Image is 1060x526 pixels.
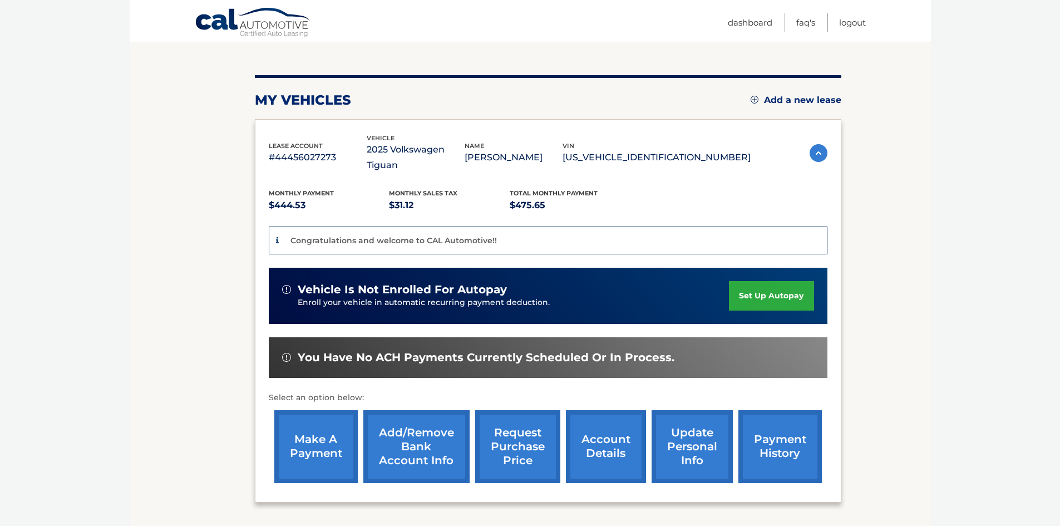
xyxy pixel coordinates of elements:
a: set up autopay [729,281,814,311]
a: Cal Automotive [195,7,312,40]
a: FAQ's [796,13,815,32]
p: #44456027273 [269,150,367,165]
p: [US_VEHICLE_IDENTIFICATION_NUMBER] [563,150,751,165]
span: name [465,142,484,150]
p: [PERSON_NAME] [465,150,563,165]
span: vin [563,142,574,150]
span: You have no ACH payments currently scheduled or in process. [298,351,674,365]
a: update personal info [652,410,733,483]
span: lease account [269,142,323,150]
span: Total Monthly Payment [510,189,598,197]
a: payment history [738,410,822,483]
a: Logout [839,13,866,32]
p: $444.53 [269,198,390,213]
p: $31.12 [389,198,510,213]
img: alert-white.svg [282,353,291,362]
a: make a payment [274,410,358,483]
p: Enroll your vehicle in automatic recurring payment deduction. [298,297,729,309]
a: account details [566,410,646,483]
p: Select an option below: [269,391,827,405]
p: $475.65 [510,198,630,213]
img: accordion-active.svg [810,144,827,162]
span: Monthly Payment [269,189,334,197]
h2: my vehicles [255,92,351,109]
a: Add/Remove bank account info [363,410,470,483]
span: vehicle [367,134,395,142]
span: Monthly sales Tax [389,189,457,197]
img: alert-white.svg [282,285,291,294]
img: add.svg [751,96,758,104]
a: Dashboard [728,13,772,32]
a: request purchase price [475,410,560,483]
span: vehicle is not enrolled for autopay [298,283,507,297]
p: 2025 Volkswagen Tiguan [367,142,465,173]
a: Add a new lease [751,95,841,106]
p: Congratulations and welcome to CAL Automotive!! [290,235,497,245]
